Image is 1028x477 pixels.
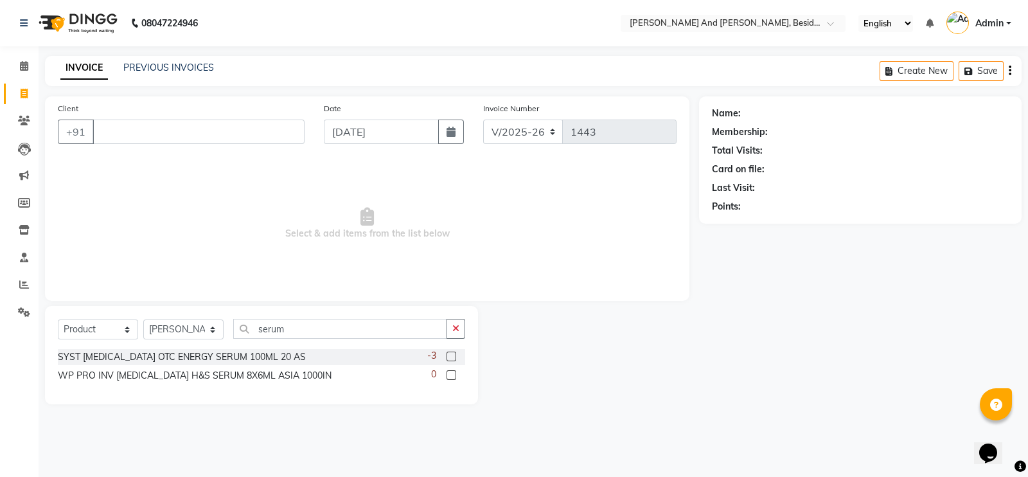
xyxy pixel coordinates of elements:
div: Name: [712,107,741,120]
a: INVOICE [60,57,108,80]
div: Last Visit: [712,181,755,195]
img: Admin [946,12,969,34]
span: -3 [427,349,436,363]
input: Search by Name/Mobile/Email/Code [93,120,305,144]
div: Total Visits: [712,144,763,157]
div: SYST [MEDICAL_DATA] OTC ENERGY SERUM 100ML 20 AS [58,350,306,364]
div: Points: [712,200,741,213]
div: Membership: [712,125,768,139]
label: Client [58,103,78,114]
b: 08047224946 [141,5,198,41]
span: 0 [431,368,436,381]
a: PREVIOUS INVOICES [123,62,214,73]
button: +91 [58,120,94,144]
div: WP PRO INV [MEDICAL_DATA] H&S SERUM 8X6ML ASIA 1000IN [58,369,332,382]
span: Select & add items from the list below [58,159,677,288]
div: Card on file: [712,163,765,176]
button: Create New [880,61,953,81]
label: Invoice Number [483,103,539,114]
iframe: chat widget [974,426,1015,464]
img: logo [33,5,121,41]
button: Save [959,61,1004,81]
span: Admin [975,17,1004,30]
label: Date [324,103,341,114]
input: Search or Scan [233,319,447,339]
